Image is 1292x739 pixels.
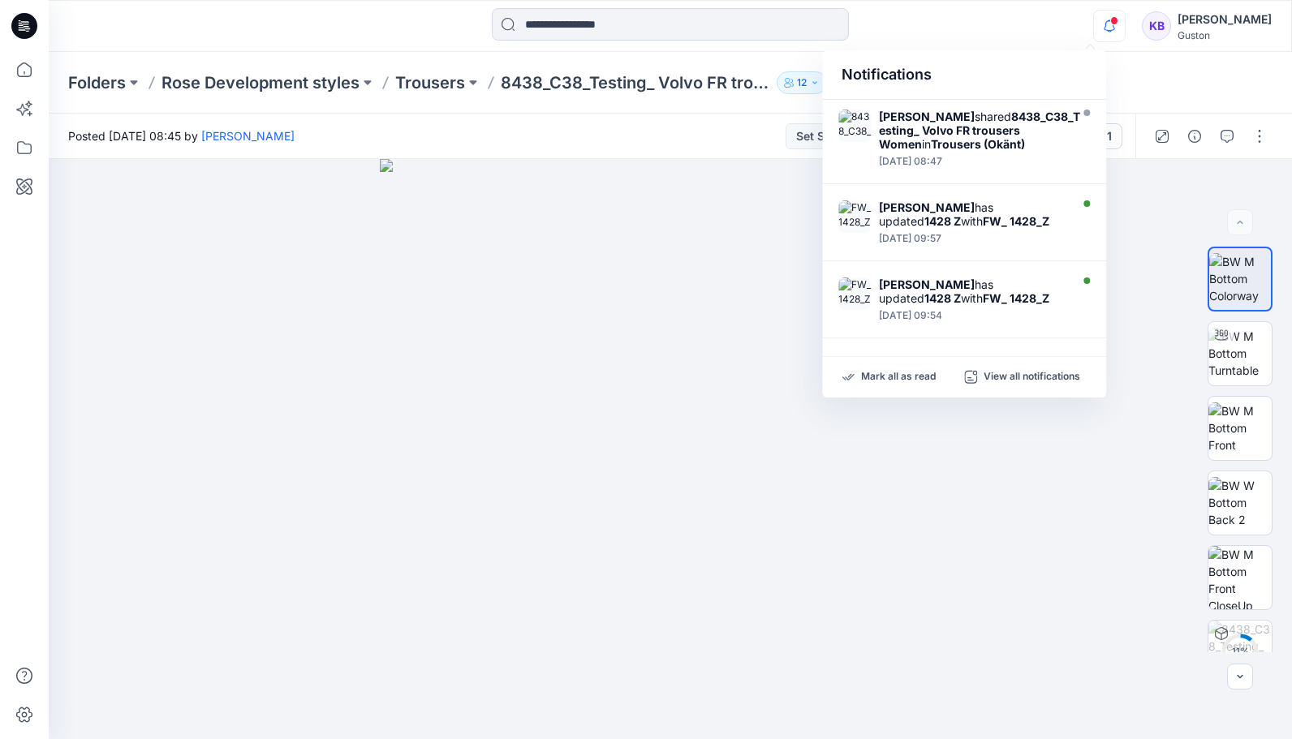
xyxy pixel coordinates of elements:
[879,110,1080,151] div: shared in
[879,310,1066,321] div: Friday, September 12, 2025 09:54
[879,233,1066,244] div: Friday, September 12, 2025 09:57
[879,156,1080,167] div: Friday, September 19, 2025 08:47
[380,159,960,739] img: eyJhbGciOiJIUzI1NiIsImtpZCI6IjAiLCJzbHQiOiJzZXMiLCJ0eXAiOiJKV1QifQ.eyJkYXRhIjp7InR5cGUiOiJzdG9yYW...
[501,71,770,94] p: 8438_C38_Testing_ Volvo FR trousers Women
[822,50,1106,100] div: Notifications
[879,277,1066,305] div: has updated with
[1178,29,1272,41] div: Guston
[777,71,827,94] button: 12
[879,110,1080,151] strong: 8438_C38_Testing_ Volvo FR trousers Women
[879,200,1066,228] div: has updated with
[797,74,807,92] p: 12
[924,291,961,305] strong: 1428 Z
[1182,123,1208,149] button: Details
[1208,328,1272,379] img: BW M Bottom Turntable
[838,277,871,310] img: FW_ 1428_Z
[838,110,871,142] img: 8438_C38_Testing_ Volvo FR trousers Women
[1142,11,1171,41] div: KB
[1209,253,1271,304] img: BW M Bottom Colorway
[395,71,465,94] a: Trousers
[924,214,961,228] strong: 1428 Z
[161,71,360,94] a: Rose Development styles
[879,200,975,214] strong: [PERSON_NAME]
[879,277,975,291] strong: [PERSON_NAME]
[1208,621,1272,684] img: 8438_C38_Testing_ Volvo FR trousers Women Colorway 1
[983,214,1049,228] strong: FW_ 1428_Z
[1208,477,1272,528] img: BW W Bottom Back 2
[984,370,1080,385] p: View all notifications
[1208,402,1272,453] img: BW M Bottom Front
[68,71,126,94] a: Folders
[861,370,936,385] p: Mark all as read
[1208,546,1272,609] img: BW M Bottom Front CloseUp
[983,291,1049,305] strong: FW_ 1428_Z
[931,137,1025,151] strong: Trousers (Okänt)
[68,127,295,144] span: Posted [DATE] 08:45 by
[1178,10,1272,29] div: [PERSON_NAME]
[1221,645,1260,659] div: 11 %
[201,129,295,143] a: [PERSON_NAME]
[838,200,871,233] img: FW_ 1428_Z
[879,110,975,123] strong: [PERSON_NAME]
